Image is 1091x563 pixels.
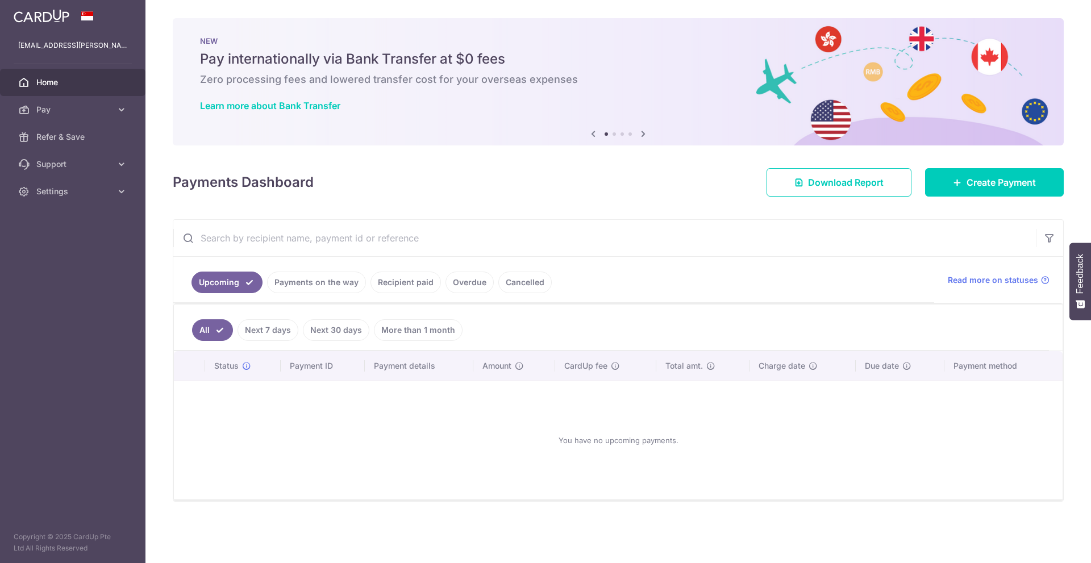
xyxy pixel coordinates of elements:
[445,272,494,293] a: Overdue
[36,186,111,197] span: Settings
[948,274,1038,286] span: Read more on statuses
[498,272,552,293] a: Cancelled
[374,319,463,341] a: More than 1 month
[281,351,365,381] th: Payment ID
[188,390,1049,490] div: You have no upcoming payments.
[967,176,1036,189] span: Create Payment
[200,50,1036,68] h5: Pay internationally via Bank Transfer at $0 fees
[482,360,511,372] span: Amount
[665,360,703,372] span: Total amt.
[200,100,340,111] a: Learn more about Bank Transfer
[200,73,1036,86] h6: Zero processing fees and lowered transfer cost for your overseas expenses
[18,40,127,51] p: [EMAIL_ADDRESS][PERSON_NAME][DOMAIN_NAME]
[365,351,474,381] th: Payment details
[944,351,1063,381] th: Payment method
[200,36,1036,45] p: NEW
[267,272,366,293] a: Payments on the way
[370,272,441,293] a: Recipient paid
[36,77,111,88] span: Home
[36,104,111,115] span: Pay
[1075,254,1085,294] span: Feedback
[1069,243,1091,320] button: Feedback - Show survey
[238,319,298,341] a: Next 7 days
[948,274,1050,286] a: Read more on statuses
[759,360,805,372] span: Charge date
[564,360,607,372] span: CardUp fee
[36,159,111,170] span: Support
[1018,529,1080,557] iframe: Opens a widget where you can find more information
[173,172,314,193] h4: Payments Dashboard
[865,360,899,372] span: Due date
[214,360,239,372] span: Status
[808,176,884,189] span: Download Report
[767,168,911,197] a: Download Report
[173,220,1036,256] input: Search by recipient name, payment id or reference
[14,9,69,23] img: CardUp
[36,131,111,143] span: Refer & Save
[192,319,233,341] a: All
[173,18,1064,145] img: Bank transfer banner
[191,272,263,293] a: Upcoming
[303,319,369,341] a: Next 30 days
[925,168,1064,197] a: Create Payment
